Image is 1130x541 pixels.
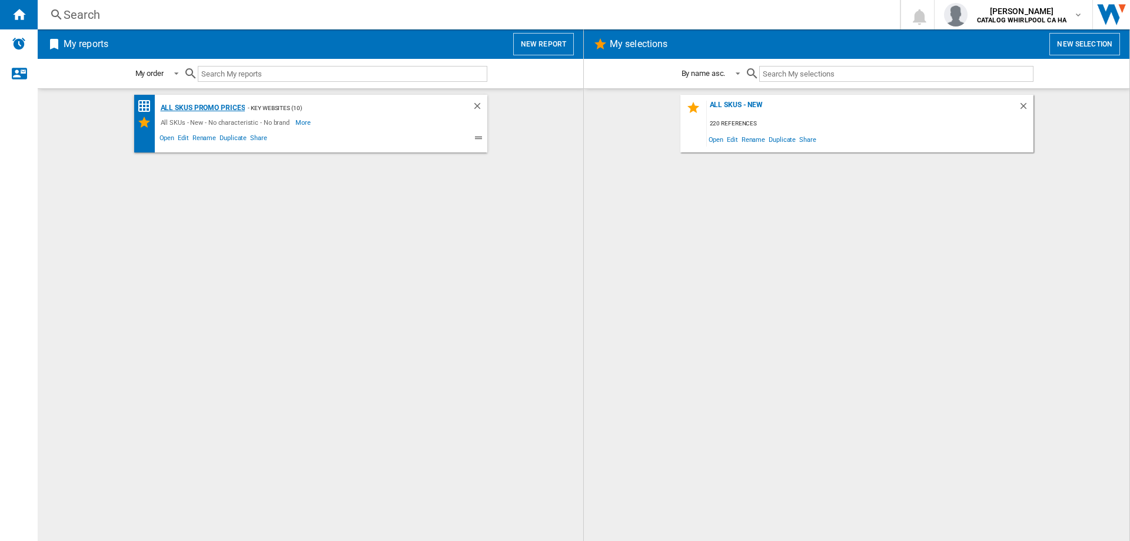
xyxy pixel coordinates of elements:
span: Rename [740,131,767,147]
span: Share [248,132,269,147]
h2: My reports [61,33,111,55]
div: Delete [472,101,487,115]
h2: My selections [607,33,670,55]
div: My Selections [137,115,158,130]
span: Open [707,131,726,147]
div: All SKUs - New - No characteristic - No brand [158,115,296,130]
span: Open [158,132,177,147]
button: New selection [1049,33,1120,55]
span: Share [797,131,818,147]
span: [PERSON_NAME] [977,5,1066,17]
input: Search My selections [759,66,1033,82]
div: All SKUs Promo Prices [158,101,245,115]
input: Search My reports [198,66,487,82]
div: Delete [1018,101,1033,117]
button: New report [513,33,574,55]
div: By name asc. [682,69,726,78]
div: Price Matrix [137,99,158,114]
span: More [295,115,313,130]
span: Edit [725,131,740,147]
div: 220 references [707,117,1033,131]
b: CATALOG WHIRLPOOL CA HA [977,16,1066,24]
span: Duplicate [767,131,797,147]
span: Duplicate [218,132,248,147]
span: Edit [176,132,191,147]
span: Rename [191,132,218,147]
div: My order [135,69,164,78]
img: alerts-logo.svg [12,36,26,51]
div: - Key Websites (10) [245,101,448,115]
div: All SKUs - New [707,101,1018,117]
div: Search [64,6,869,23]
img: profile.jpg [944,3,968,26]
